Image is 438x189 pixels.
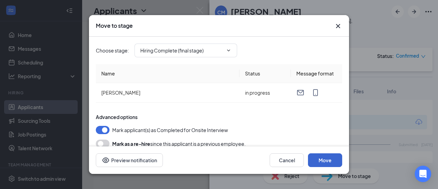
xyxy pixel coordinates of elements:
[296,88,305,97] svg: Email
[102,156,110,164] svg: Eye
[415,166,431,182] div: Open Intercom Messenger
[101,90,140,96] span: [PERSON_NAME]
[96,153,163,167] button: Preview notificationEye
[308,153,342,167] button: Move
[96,114,342,120] div: Advanced options
[270,153,304,167] button: Cancel
[226,48,231,53] svg: ChevronDown
[291,64,342,83] th: Message format
[112,140,246,148] div: since this applicant is a previous employee.
[96,64,240,83] th: Name
[240,83,291,103] td: in progress
[96,22,133,29] h3: Move to stage
[112,141,150,147] b: Mark as a re-hire
[112,126,228,134] span: Mark applicant(s) as Completed for Onsite Interview
[240,64,291,83] th: Status
[96,47,129,54] span: Choose stage :
[334,22,342,30] svg: Cross
[311,88,320,97] svg: MobileSms
[334,22,342,30] button: Close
